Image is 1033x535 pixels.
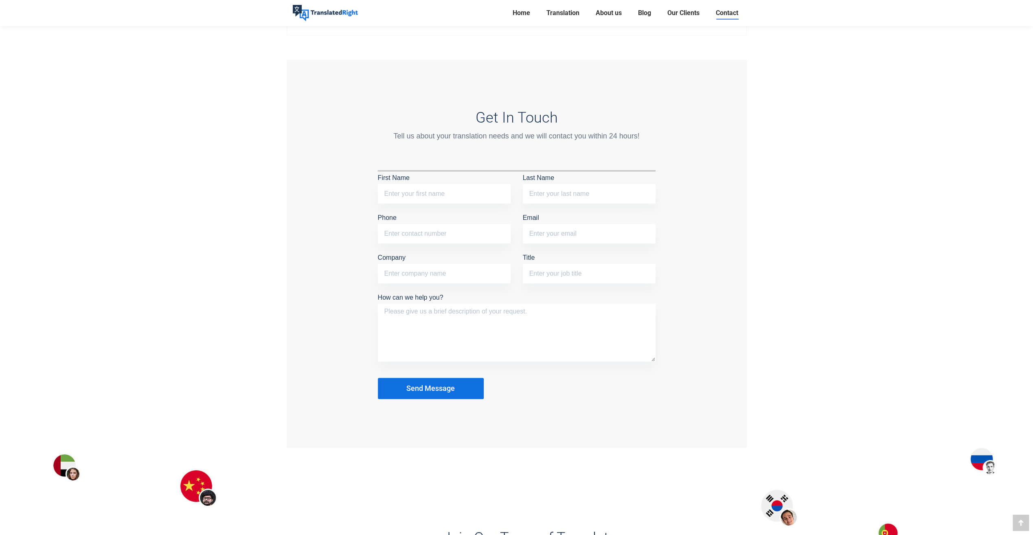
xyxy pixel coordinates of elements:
[293,5,358,21] img: Translated Right
[523,264,656,283] input: Title
[544,7,582,19] a: Translation
[596,9,622,17] span: About us
[523,224,656,243] input: Email
[378,130,656,142] div: Tell us about your translation needs and we will contact you within 24 hours!
[636,7,654,19] a: Blog
[406,384,455,392] span: Send Message
[667,9,700,17] span: Our Clients
[546,9,579,17] span: Translation
[523,184,656,204] input: Last Name
[523,254,656,277] label: Title
[510,7,533,19] a: Home
[378,254,511,277] label: Company
[593,7,624,19] a: About us
[378,264,511,283] input: Company
[378,294,656,313] label: How can we help you?
[378,170,656,399] form: Contact form
[523,174,656,197] label: Last Name
[638,9,651,17] span: Blog
[716,9,738,17] span: Contact
[378,214,511,237] label: Phone
[378,378,484,399] button: Send Message
[378,174,511,197] label: First Name
[665,7,702,19] a: Our Clients
[378,184,511,204] input: First Name
[378,109,656,126] h3: Get In Touch
[378,304,656,362] textarea: How can we help you?
[713,7,741,19] a: Contact
[523,214,656,237] label: Email
[513,9,530,17] span: Home
[378,224,511,243] input: Phone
